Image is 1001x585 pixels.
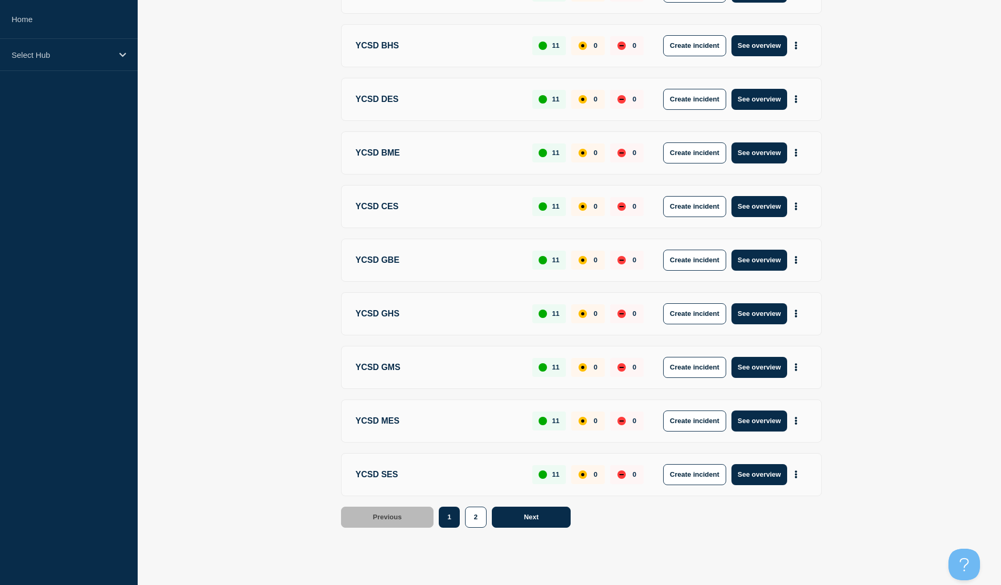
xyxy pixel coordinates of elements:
div: down [617,202,626,211]
p: Select Hub [12,50,112,59]
p: YCSD CES [356,196,521,217]
p: 11 [552,310,559,317]
p: 0 [633,149,636,157]
p: 0 [633,417,636,425]
p: 0 [633,202,636,210]
div: affected [579,202,587,211]
p: 0 [633,256,636,264]
div: up [539,417,547,425]
button: Create incident [663,35,726,56]
button: See overview [731,410,787,432]
p: YCSD DES [356,89,521,110]
div: down [617,470,626,479]
button: See overview [731,35,787,56]
p: 0 [594,417,597,425]
div: up [539,95,547,104]
p: 0 [594,256,597,264]
button: Next [492,507,571,528]
div: up [539,470,547,479]
button: Create incident [663,142,726,163]
iframe: Help Scout Beacon - Open [948,549,980,580]
p: 0 [633,363,636,371]
button: Previous [341,507,434,528]
button: More actions [789,465,803,484]
p: 0 [594,363,597,371]
button: See overview [731,196,787,217]
button: More actions [789,411,803,430]
p: 0 [594,149,597,157]
button: 1 [439,507,459,528]
div: down [617,42,626,50]
button: More actions [789,36,803,55]
p: YCSD MES [356,410,521,432]
button: See overview [731,250,787,271]
button: Create incident [663,303,726,324]
div: up [539,363,547,372]
button: More actions [789,143,803,162]
p: 0 [594,42,597,49]
p: YCSD GMS [356,357,521,378]
div: affected [579,470,587,479]
div: down [617,310,626,318]
div: up [539,256,547,264]
div: up [539,310,547,318]
button: More actions [789,197,803,216]
div: down [617,95,626,104]
div: up [539,202,547,211]
button: Create incident [663,196,726,217]
button: More actions [789,250,803,270]
button: Create incident [663,410,726,432]
span: Next [524,513,539,521]
div: down [617,256,626,264]
button: Create incident [663,250,726,271]
p: 11 [552,363,559,371]
p: 11 [552,42,559,49]
button: See overview [731,142,787,163]
button: More actions [789,357,803,377]
div: up [539,42,547,50]
p: YCSD BME [356,142,521,163]
button: See overview [731,464,787,485]
p: 0 [594,470,597,478]
p: YCSD GHS [356,303,521,324]
p: 0 [594,310,597,317]
p: 0 [633,42,636,49]
p: 11 [552,202,559,210]
button: Create incident [663,357,726,378]
div: affected [579,149,587,157]
p: 0 [633,470,636,478]
p: 11 [552,256,559,264]
p: 11 [552,417,559,425]
button: Create incident [663,89,726,110]
div: affected [579,42,587,50]
p: 11 [552,95,559,103]
div: down [617,149,626,157]
p: YCSD BHS [356,35,521,56]
p: YCSD GBE [356,250,521,271]
button: See overview [731,357,787,378]
button: Create incident [663,464,726,485]
p: 0 [633,95,636,103]
p: YCSD SES [356,464,521,485]
p: 11 [552,470,559,478]
button: More actions [789,89,803,109]
button: See overview [731,89,787,110]
span: Previous [373,513,402,521]
div: affected [579,310,587,318]
div: affected [579,256,587,264]
p: 0 [594,202,597,210]
div: down [617,363,626,372]
div: up [539,149,547,157]
p: 0 [633,310,636,317]
div: affected [579,95,587,104]
p: 11 [552,149,559,157]
button: 2 [465,507,487,528]
div: affected [579,417,587,425]
div: down [617,417,626,425]
p: 0 [594,95,597,103]
button: See overview [731,303,787,324]
button: More actions [789,304,803,323]
div: affected [579,363,587,372]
